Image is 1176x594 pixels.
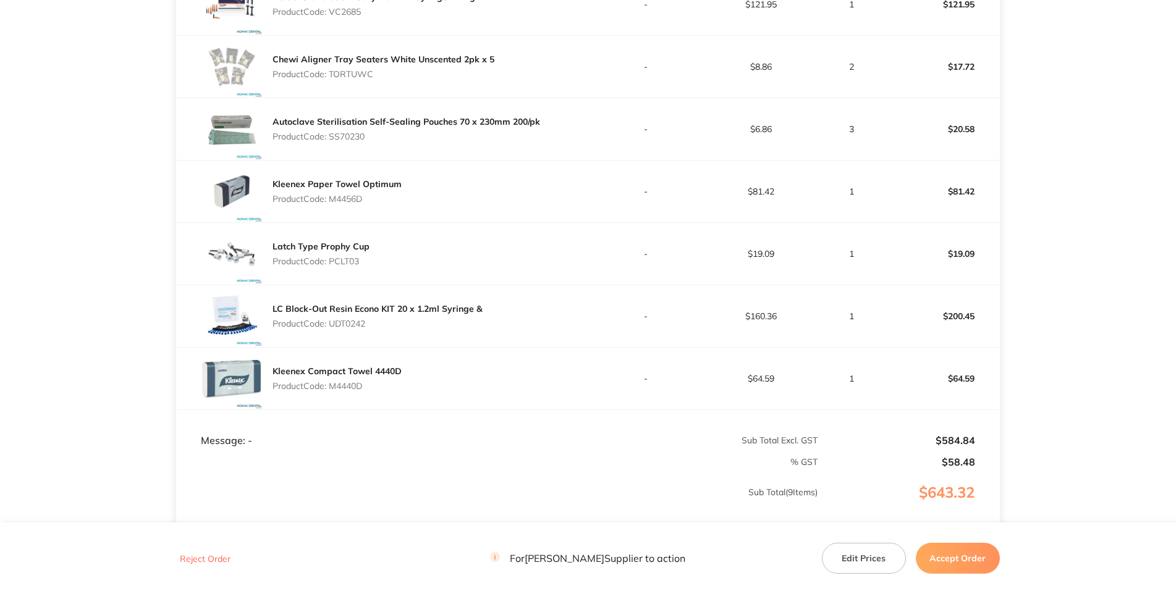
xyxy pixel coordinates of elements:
[819,435,975,446] p: $584.84
[176,553,234,564] button: Reject Order
[201,348,263,409] img: c2NyOWI2NQ
[589,186,703,196] p: -
[273,366,402,377] a: Kleenex Compact Towel 4440D
[273,54,494,65] a: Chewi Aligner Tray Seaters White Unscented 2pk x 5
[704,374,818,383] p: $64.59
[589,249,703,259] p: -
[177,457,818,467] p: % GST
[885,52,999,82] p: $17.72
[273,178,402,190] a: Kleenex Paper Towel Optimum
[273,194,402,204] p: Product Code: M4456D
[273,7,475,17] p: Product Code: VC2685
[201,285,263,347] img: Z2Z4cXNreQ
[704,186,818,196] p: $81.42
[589,62,703,72] p: -
[201,223,263,285] img: aW5jZTFoOA
[822,543,906,574] button: Edit Prices
[176,409,588,446] td: Message: -
[704,249,818,259] p: $19.09
[201,98,263,160] img: dzdvZTJhZQ
[589,124,703,134] p: -
[885,301,999,331] p: $200.45
[273,116,540,127] a: Autoclave Sterilisation Self-Sealing Pouches 70 x 230mm 200/pk
[885,364,999,393] p: $64.59
[819,374,884,383] p: 1
[589,311,703,321] p: -
[589,374,703,383] p: -
[819,456,975,467] p: $58.48
[273,303,483,314] a: LC Block-Out Resin Econo KIT 20 x 1.2ml Syringe &
[704,124,818,134] p: $6.86
[273,132,540,141] p: Product Code: SS70230
[885,239,999,269] p: $19.09
[589,435,818,445] p: Sub Total Excl. GST
[819,311,884,321] p: 1
[273,319,483,328] p: Product Code: UDT0242
[201,36,263,98] img: dzF6dmZlOQ
[273,256,370,266] p: Product Code: PCLT03
[819,186,884,196] p: 1
[819,249,884,259] p: 1
[177,487,818,522] p: Sub Total ( 9 Items)
[273,69,494,79] p: Product Code: TORTUWC
[201,161,263,222] img: aGdqdnYzNQ
[819,124,884,134] p: 3
[490,553,685,564] p: For [PERSON_NAME] Supplier to action
[704,62,818,72] p: $8.86
[819,62,884,72] p: 2
[273,381,402,391] p: Product Code: M4440D
[704,311,818,321] p: $160.36
[885,114,999,144] p: $20.58
[885,177,999,206] p: $81.42
[273,241,370,252] a: Latch Type Prophy Cup
[819,484,999,526] p: $643.32
[916,543,1000,574] button: Accept Order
